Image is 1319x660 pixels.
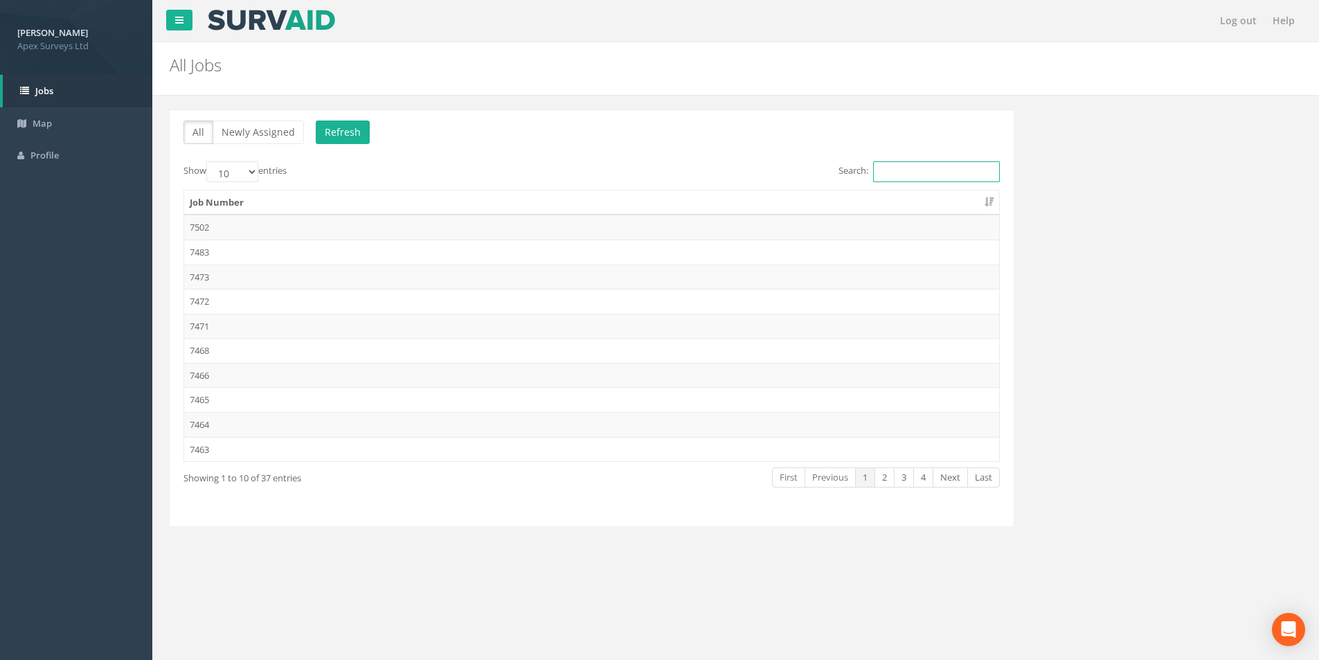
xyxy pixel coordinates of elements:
[35,84,53,97] span: Jobs
[805,467,856,488] a: Previous
[184,314,999,339] td: 7471
[772,467,805,488] a: First
[184,387,999,412] td: 7465
[17,23,135,52] a: [PERSON_NAME] Apex Surveys Ltd
[316,121,370,144] button: Refresh
[170,56,1110,74] h2: All Jobs
[213,121,304,144] button: Newly Assigned
[933,467,968,488] a: Next
[184,289,999,314] td: 7472
[3,75,152,107] a: Jobs
[184,412,999,437] td: 7464
[184,363,999,388] td: 7466
[17,26,88,39] strong: [PERSON_NAME]
[873,161,1000,182] input: Search:
[913,467,933,488] a: 4
[33,117,52,130] span: Map
[206,161,258,182] select: Showentries
[855,467,875,488] a: 1
[184,338,999,363] td: 7468
[184,190,999,215] th: Job Number: activate to sort column ascending
[1272,613,1305,646] div: Open Intercom Messenger
[183,161,287,182] label: Show entries
[17,39,135,53] span: Apex Surveys Ltd
[184,437,999,462] td: 7463
[838,161,1000,182] label: Search:
[874,467,895,488] a: 2
[184,215,999,240] td: 7502
[184,265,999,289] td: 7473
[894,467,914,488] a: 3
[30,149,59,161] span: Profile
[183,121,213,144] button: All
[183,466,512,485] div: Showing 1 to 10 of 37 entries
[184,240,999,265] td: 7483
[967,467,1000,488] a: Last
